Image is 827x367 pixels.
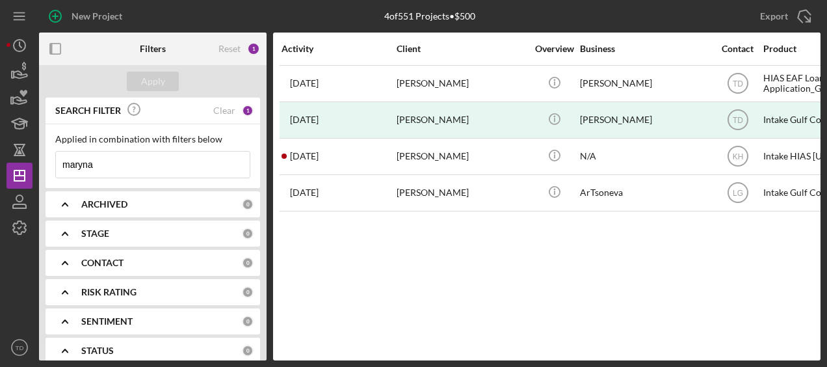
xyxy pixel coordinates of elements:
b: CONTACT [81,258,124,268]
div: 0 [242,345,254,357]
text: LG [732,189,742,198]
div: [PERSON_NAME] [397,176,527,210]
div: Reset [218,44,241,54]
b: RISK RATING [81,287,137,297]
text: TD [733,79,743,88]
b: ARCHIVED [81,199,127,210]
time: 2025-08-19 00:40 [290,78,319,88]
div: Applied in combination with filters below [55,134,250,144]
b: STATUS [81,346,114,356]
div: Business [580,44,710,54]
text: TD [16,344,24,351]
div: [PERSON_NAME] [397,103,527,137]
div: 0 [242,257,254,269]
button: New Project [39,3,135,29]
div: 1 [247,42,260,55]
div: [PERSON_NAME] [580,103,710,137]
div: [PERSON_NAME] [397,139,527,174]
div: [PERSON_NAME] [580,66,710,101]
b: STAGE [81,228,109,239]
div: Client [397,44,527,54]
time: 2023-05-19 19:25 [290,187,319,198]
div: Activity [282,44,395,54]
text: TD [733,116,743,125]
button: Apply [127,72,179,91]
div: Contact [713,44,762,54]
b: Filters [140,44,166,54]
div: [PERSON_NAME] [397,66,527,101]
div: 0 [242,198,254,210]
time: 2023-07-14 16:48 [290,151,319,161]
div: New Project [72,3,122,29]
div: 0 [242,228,254,239]
text: KH [732,152,743,161]
time: 2025-08-15 23:38 [290,115,319,125]
button: Export [747,3,820,29]
div: 4 of 551 Projects • $500 [384,11,475,21]
button: TD [7,334,33,360]
b: SEARCH FILTER [55,105,121,116]
div: Apply [141,72,165,91]
div: 1 [242,105,254,116]
div: ArTsoneva [580,176,710,210]
div: Overview [530,44,579,54]
div: Export [760,3,788,29]
b: SENTIMENT [81,316,133,327]
div: 0 [242,316,254,327]
div: 0 [242,286,254,298]
div: N/A [580,139,710,174]
div: Clear [213,105,235,116]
